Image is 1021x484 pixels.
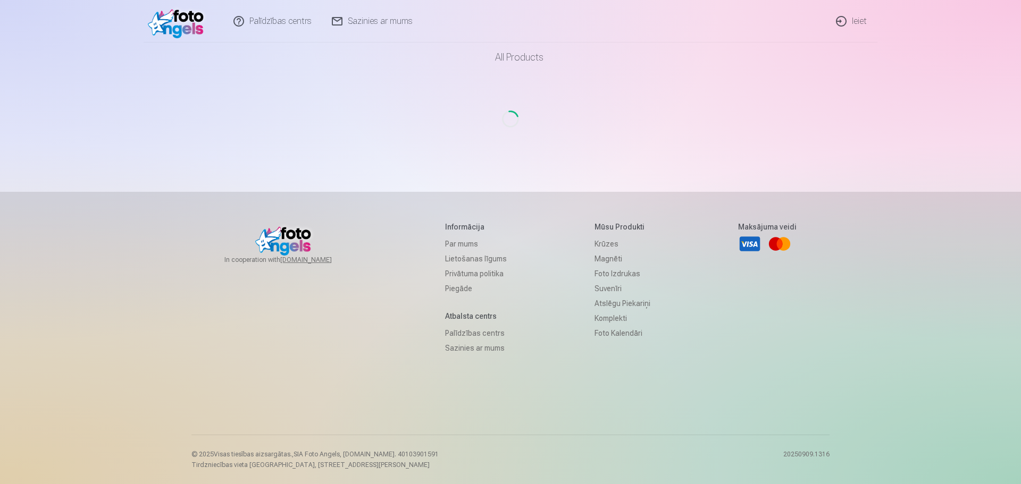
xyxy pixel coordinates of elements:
[445,251,507,266] a: Lietošanas līgums
[191,450,439,458] p: © 2025 Visas tiesības aizsargātas. ,
[783,450,830,469] p: 20250909.1316
[280,256,357,264] a: [DOMAIN_NAME]
[148,4,209,38] img: /fa1
[445,281,507,296] a: Piegāde
[465,43,556,72] a: All products
[595,326,650,341] a: Foto kalendāri
[191,461,439,469] p: Tirdzniecības vieta [GEOGRAPHIC_DATA], [STREET_ADDRESS][PERSON_NAME]
[595,251,650,266] a: Magnēti
[738,232,761,256] a: Visa
[738,222,797,232] h5: Maksājuma veidi
[595,266,650,281] a: Foto izdrukas
[445,266,507,281] a: Privātuma politika
[595,236,650,251] a: Krūzes
[445,236,507,251] a: Par mums
[445,341,507,355] a: Sazinies ar mums
[445,222,507,232] h5: Informācija
[768,232,791,256] a: Mastercard
[445,311,507,321] h5: Atbalsta centrs
[294,451,439,458] span: SIA Foto Angels, [DOMAIN_NAME]. 40103901591
[595,222,650,232] h5: Mūsu produkti
[224,256,357,264] span: In cooperation with
[595,311,650,326] a: Komplekti
[595,296,650,311] a: Atslēgu piekariņi
[595,281,650,296] a: Suvenīri
[445,326,507,341] a: Palīdzības centrs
